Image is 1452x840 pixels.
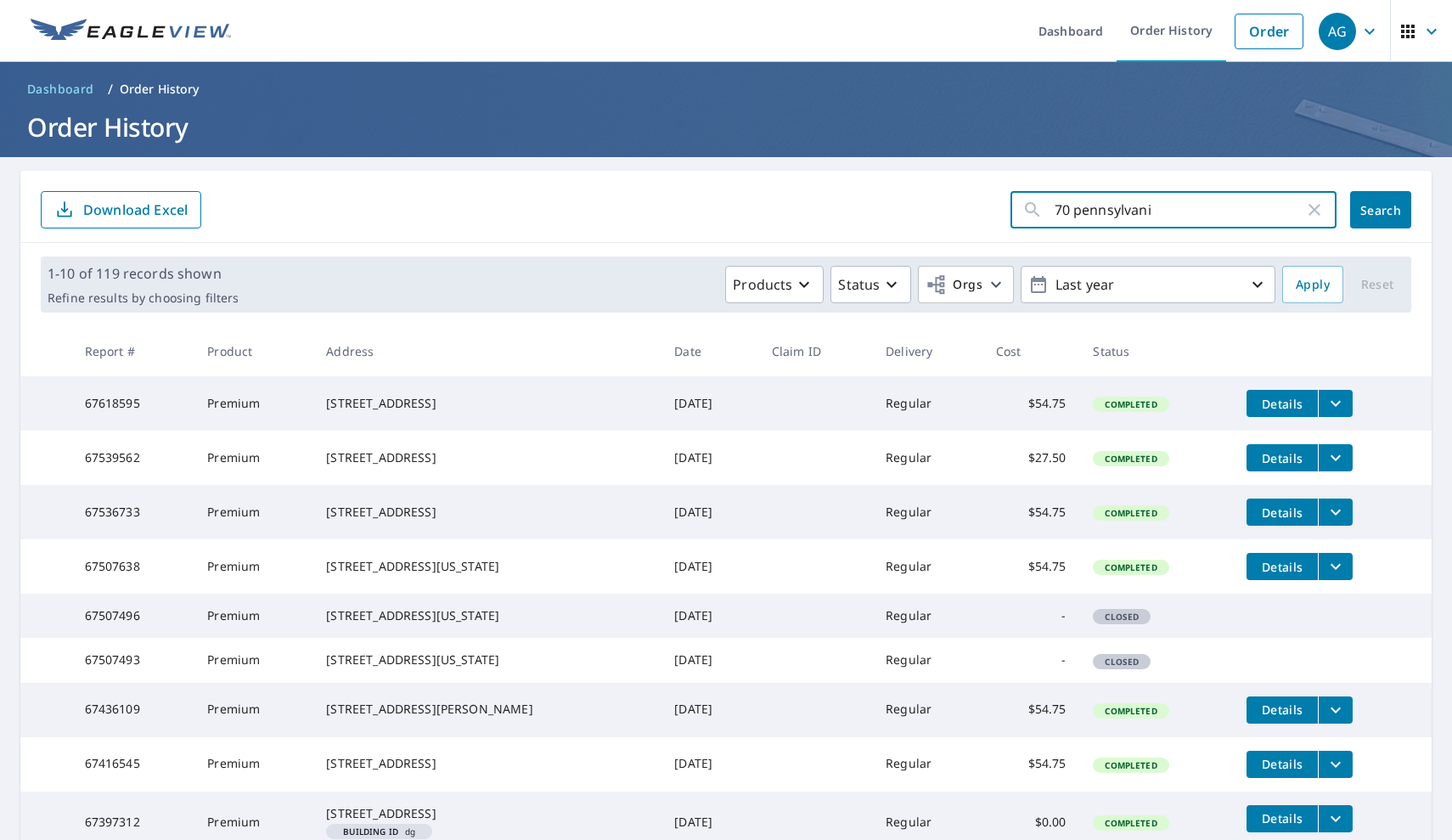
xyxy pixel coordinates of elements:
[1247,553,1318,580] button: detailsBtn-67507638
[326,449,647,466] div: [STREET_ADDRESS]
[1247,751,1318,778] button: detailsBtn-67416545
[343,827,398,836] em: Building ID
[71,683,194,737] td: 67436109
[1095,507,1167,519] span: Completed
[661,376,758,431] td: [DATE]
[20,110,1432,144] h1: Order History
[1095,453,1167,465] span: Completed
[1257,396,1308,412] span: Details
[661,326,758,376] th: Date
[20,76,1432,103] nav: breadcrumb
[872,431,982,485] td: Regular
[1350,191,1411,228] button: Search
[1257,505,1308,521] span: Details
[1318,444,1353,471] button: filesDropdownBtn-67539562
[326,701,647,718] div: [STREET_ADDRESS][PERSON_NAME]
[872,737,982,792] td: Regular
[333,827,425,836] span: dg
[31,19,231,44] img: EV Logo
[733,274,792,295] p: Products
[661,485,758,539] td: [DATE]
[194,376,312,431] td: Premium
[661,539,758,594] td: [DATE]
[326,607,647,624] div: [STREET_ADDRESS][US_STATE]
[982,485,1080,539] td: $54.75
[838,274,880,295] p: Status
[312,326,661,376] th: Address
[1318,499,1353,526] button: filesDropdownBtn-67536733
[1364,202,1398,218] span: Search
[194,539,312,594] td: Premium
[982,683,1080,737] td: $54.75
[1257,756,1308,772] span: Details
[872,638,982,682] td: Regular
[1095,398,1167,410] span: Completed
[661,638,758,682] td: [DATE]
[71,594,194,638] td: 67507496
[71,539,194,594] td: 67507638
[1319,13,1356,50] div: AG
[1257,450,1308,466] span: Details
[108,79,113,99] li: /
[1247,805,1318,832] button: detailsBtn-67397312
[194,431,312,485] td: Premium
[982,431,1080,485] td: $27.50
[661,737,758,792] td: [DATE]
[194,737,312,792] td: Premium
[872,485,982,539] td: Regular
[71,376,194,431] td: 67618595
[661,431,758,485] td: [DATE]
[1247,444,1318,471] button: detailsBtn-67539562
[872,376,982,431] td: Regular
[725,266,824,303] button: Products
[982,737,1080,792] td: $54.75
[661,594,758,638] td: [DATE]
[926,274,982,296] span: Orgs
[1095,705,1167,717] span: Completed
[982,638,1080,682] td: -
[326,395,647,412] div: [STREET_ADDRESS]
[48,263,239,284] p: 1-10 of 119 records shown
[872,594,982,638] td: Regular
[326,805,647,822] div: [STREET_ADDRESS]
[71,431,194,485] td: 67539562
[758,326,872,376] th: Claim ID
[48,290,239,306] p: Refine results by choosing filters
[1318,696,1353,724] button: filesDropdownBtn-67436109
[71,737,194,792] td: 67416545
[194,326,312,376] th: Product
[326,651,647,668] div: [STREET_ADDRESS][US_STATE]
[661,683,758,737] td: [DATE]
[71,485,194,539] td: 67536733
[1318,805,1353,832] button: filesDropdownBtn-67397312
[83,200,188,219] p: Download Excel
[918,266,1014,303] button: Orgs
[1235,14,1303,49] a: Order
[1282,266,1343,303] button: Apply
[120,81,200,98] p: Order History
[1095,817,1167,829] span: Completed
[71,326,194,376] th: Report #
[1055,186,1304,234] input: Address, Report #, Claim ID, etc.
[71,638,194,682] td: 67507493
[872,539,982,594] td: Regular
[1049,270,1247,300] p: Last year
[194,485,312,539] td: Premium
[1079,326,1233,376] th: Status
[830,266,911,303] button: Status
[1318,553,1353,580] button: filesDropdownBtn-67507638
[194,683,312,737] td: Premium
[1318,390,1353,417] button: filesDropdownBtn-67618595
[1247,499,1318,526] button: detailsBtn-67536733
[982,326,1080,376] th: Cost
[1296,274,1330,296] span: Apply
[20,76,101,103] a: Dashboard
[982,539,1080,594] td: $54.75
[326,558,647,575] div: [STREET_ADDRESS][US_STATE]
[1095,656,1149,668] span: Closed
[1257,810,1308,826] span: Details
[326,755,647,772] div: [STREET_ADDRESS]
[1095,561,1167,573] span: Completed
[1318,751,1353,778] button: filesDropdownBtn-67416545
[982,594,1080,638] td: -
